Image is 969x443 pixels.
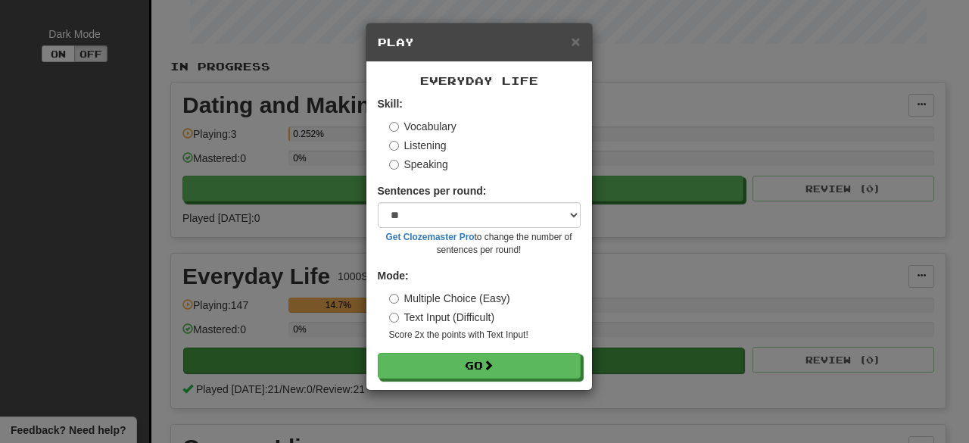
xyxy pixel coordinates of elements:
[571,33,580,50] span: ×
[389,313,399,323] input: Text Input (Difficult)
[389,141,399,151] input: Listening
[420,74,538,87] span: Everyday Life
[389,160,399,170] input: Speaking
[378,270,409,282] strong: Mode:
[378,98,403,110] strong: Skill:
[389,157,448,172] label: Speaking
[389,310,495,325] label: Text Input (Difficult)
[571,33,580,49] button: Close
[389,291,510,306] label: Multiple Choice (Easy)
[378,231,581,257] small: to change the number of sentences per round!
[378,353,581,379] button: Go
[389,294,399,304] input: Multiple Choice (Easy)
[389,329,581,342] small: Score 2x the points with Text Input !
[389,119,456,134] label: Vocabulary
[389,122,399,132] input: Vocabulary
[378,183,487,198] label: Sentences per round:
[378,35,581,50] h5: Play
[386,232,475,242] a: Get Clozemaster Pro
[389,138,447,153] label: Listening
